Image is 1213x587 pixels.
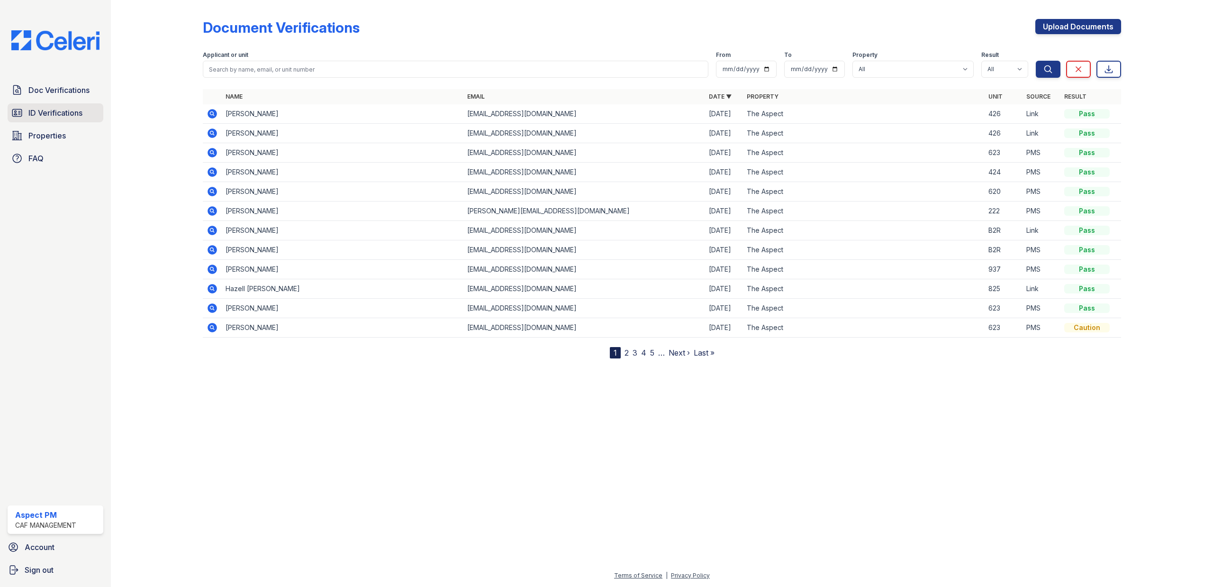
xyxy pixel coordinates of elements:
td: [EMAIL_ADDRESS][DOMAIN_NAME] [463,318,705,338]
div: Document Verifications [203,19,360,36]
div: Pass [1064,265,1110,274]
span: Account [25,541,54,553]
td: PMS [1023,318,1060,338]
td: Link [1023,279,1060,299]
button: Sign out [4,560,107,579]
td: [DATE] [705,143,743,163]
label: From [716,51,731,59]
div: Pass [1064,167,1110,177]
td: PMS [1023,240,1060,260]
td: 426 [985,104,1023,124]
div: | [666,572,668,579]
td: [DATE] [705,240,743,260]
td: The Aspect [743,221,985,240]
td: [EMAIL_ADDRESS][DOMAIN_NAME] [463,124,705,143]
td: [EMAIL_ADDRESS][DOMAIN_NAME] [463,104,705,124]
div: Pass [1064,206,1110,216]
td: B2R [985,221,1023,240]
div: Pass [1064,303,1110,313]
td: [DATE] [705,104,743,124]
label: Result [981,51,999,59]
td: Link [1023,124,1060,143]
a: ID Verifications [8,103,103,122]
a: FAQ [8,149,103,168]
td: [EMAIL_ADDRESS][DOMAIN_NAME] [463,143,705,163]
span: Sign out [25,564,54,576]
td: The Aspect [743,202,985,221]
td: The Aspect [743,240,985,260]
td: PMS [1023,143,1060,163]
div: Pass [1064,226,1110,235]
img: CE_Logo_Blue-a8612792a0a2168367f1c8372b55b34899dd931a85d93a1a3d3e32e68fde9ad4.png [4,30,107,50]
a: Date ▼ [709,93,732,100]
td: 623 [985,299,1023,318]
td: PMS [1023,202,1060,221]
td: The Aspect [743,299,985,318]
td: [EMAIL_ADDRESS][DOMAIN_NAME] [463,279,705,299]
td: 623 [985,143,1023,163]
td: The Aspect [743,260,985,279]
a: Account [4,538,107,557]
td: [DATE] [705,182,743,202]
a: Next › [669,348,690,358]
td: [EMAIL_ADDRESS][DOMAIN_NAME] [463,163,705,182]
td: The Aspect [743,143,985,163]
td: [DATE] [705,279,743,299]
td: [EMAIL_ADDRESS][DOMAIN_NAME] [463,182,705,202]
td: The Aspect [743,182,985,202]
td: 937 [985,260,1023,279]
span: FAQ [28,153,44,164]
td: [PERSON_NAME] [222,299,463,318]
td: [DATE] [705,124,743,143]
a: Result [1064,93,1086,100]
td: PMS [1023,299,1060,318]
label: To [784,51,792,59]
td: [DATE] [705,260,743,279]
td: [PERSON_NAME] [222,318,463,338]
td: The Aspect [743,163,985,182]
td: [DATE] [705,221,743,240]
td: [PERSON_NAME] [222,260,463,279]
td: 620 [985,182,1023,202]
a: Terms of Service [614,572,662,579]
td: [DATE] [705,163,743,182]
a: Last » [694,348,715,358]
td: 426 [985,124,1023,143]
a: Upload Documents [1035,19,1121,34]
a: 5 [650,348,654,358]
label: Applicant or unit [203,51,248,59]
input: Search by name, email, or unit number [203,61,709,78]
td: [PERSON_NAME] [222,221,463,240]
div: Pass [1064,245,1110,255]
td: [PERSON_NAME] [222,104,463,124]
td: [EMAIL_ADDRESS][DOMAIN_NAME] [463,260,705,279]
td: [PERSON_NAME] [222,143,463,163]
td: [PERSON_NAME] [222,163,463,182]
div: Pass [1064,187,1110,196]
label: Property [852,51,878,59]
a: Privacy Policy [671,572,710,579]
td: [EMAIL_ADDRESS][DOMAIN_NAME] [463,240,705,260]
a: Unit [988,93,1003,100]
td: 222 [985,202,1023,221]
td: The Aspect [743,279,985,299]
td: [PERSON_NAME][EMAIL_ADDRESS][DOMAIN_NAME] [463,202,705,221]
a: Name [226,93,243,100]
td: [PERSON_NAME] [222,240,463,260]
td: B2R [985,240,1023,260]
div: Pass [1064,128,1110,138]
div: Aspect PM [15,509,76,521]
a: 4 [641,348,646,358]
a: Properties [8,126,103,145]
div: 1 [610,347,621,358]
div: Caution [1064,323,1110,332]
td: 623 [985,318,1023,338]
a: Email [467,93,485,100]
div: Pass [1064,148,1110,157]
div: Pass [1064,109,1110,119]
td: The Aspect [743,124,985,143]
td: [DATE] [705,299,743,318]
td: [PERSON_NAME] [222,202,463,221]
td: PMS [1023,260,1060,279]
td: The Aspect [743,104,985,124]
